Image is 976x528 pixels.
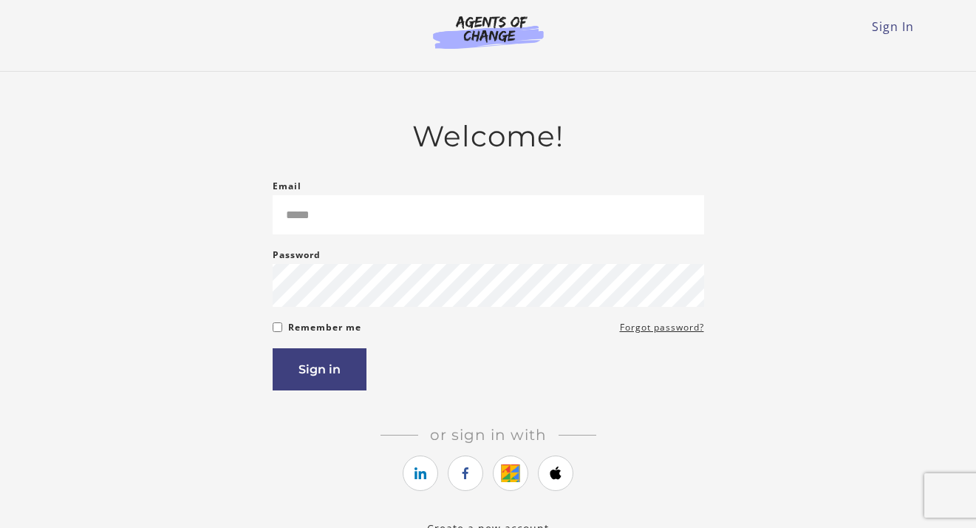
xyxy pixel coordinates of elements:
a: https://courses.thinkific.com/users/auth/apple?ss%5Breferral%5D=&ss%5Buser_return_to%5D=&ss%5Bvis... [538,456,573,491]
a: Forgot password? [620,319,704,336]
label: Password [273,246,321,264]
span: Or sign in with [418,426,559,444]
a: Sign In [872,18,914,35]
h2: Welcome! [273,119,704,154]
img: Agents of Change Logo [417,15,559,49]
a: https://courses.thinkific.com/users/auth/google?ss%5Breferral%5D=&ss%5Buser_return_to%5D=&ss%5Bvi... [493,456,528,491]
label: Remember me [288,319,361,336]
button: Sign in [273,348,366,390]
label: Email [273,177,301,195]
a: https://courses.thinkific.com/users/auth/linkedin?ss%5Breferral%5D=&ss%5Buser_return_to%5D=&ss%5B... [403,456,438,491]
a: https://courses.thinkific.com/users/auth/facebook?ss%5Breferral%5D=&ss%5Buser_return_to%5D=&ss%5B... [448,456,483,491]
